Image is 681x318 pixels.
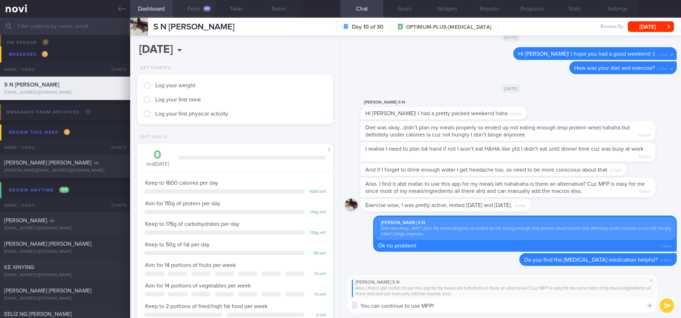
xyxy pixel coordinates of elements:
span: S N [PERSON_NAME] [4,82,59,88]
span: 0 [85,109,91,115]
div: 14 left [308,292,326,297]
span: Also, I find it abit mafan to use this app for my meals leh hahahaha is there an alternative? Cuz... [365,181,645,194]
span: [PERSON_NAME] [PERSON_NAME] [4,241,92,247]
span: 8:28am [639,152,650,159]
span: [DATE] [501,33,521,42]
div: Get Started [137,66,171,71]
span: And if I forget to drink enough water I get headache too, so need to be more conscious about that [365,167,607,173]
span: Diet was okay…didn’t plan my meals properly so ended up not eating enough (esp protein wise) haha... [365,125,630,138]
div: 2 left [308,313,326,318]
div: 49 [203,6,211,12]
span: Review By [600,24,624,30]
span: 8:30am [639,188,650,194]
span: 8:29am [610,166,622,173]
button: [DATE] [628,21,674,32]
span: Aim for 14 portions of fruits per week [145,262,236,268]
div: 50 left [308,251,326,256]
span: 1:27pm [658,50,668,57]
div: 176 g left [308,230,326,236]
span: 8:33am [515,202,526,208]
div: Messages [7,50,50,59]
span: KE XINYING [4,264,34,270]
div: Diet (Daily) [137,135,167,140]
span: Hi [PERSON_NAME]! I had a pretty packed weekend haha [365,111,508,116]
div: 14 left [308,272,326,277]
div: Chats [102,198,130,212]
div: Chats [102,140,130,155]
span: 1 [64,129,70,135]
div: Also, I find it abit mafan to use this app for my meals leh hahahaha is there an alternative? Cuz... [352,286,653,297]
div: kcal [DATE] [144,149,171,168]
span: S N [PERSON_NAME] [153,23,234,31]
span: 8:28am [639,131,650,138]
span: Do you find the [MEDICAL_DATA] medication helpful? [524,257,658,263]
span: [PERSON_NAME] [PERSON_NAME] [4,288,92,294]
span: 9:38am [660,242,672,249]
div: Messages from Archived [5,107,93,117]
div: 0 [144,149,171,161]
div: [EMAIL_ADDRESS][DOMAIN_NAME] [4,273,126,278]
span: Keep to 1600 calories per day [145,180,218,186]
span: I realise I need to plan b4 hand if not I won’t eat HAHA like ytd I didn’t eat until dinner time ... [365,146,643,152]
div: [PERSON_NAME] S N [377,220,672,226]
strong: Day 10 of 30 [352,23,383,30]
span: 1 [42,51,48,57]
span: 8:27am [510,110,522,117]
span: How was your diet and exercise? [574,65,655,71]
div: [EMAIL_ADDRESS][DOMAIN_NAME] [4,90,126,95]
div: [EMAIL_ADDRESS][DOMAIN_NAME] [4,249,126,255]
span: [PERSON_NAME] [4,218,47,223]
div: Diet was okay…didn’t plan my meals properly so ended up not eating enough (esp protein wise) haha... [377,226,672,238]
span: Exercise wise, I was pretty active, rested [DATE] and [DATE]. [365,202,512,208]
div: [EMAIL_ADDRESS][DOMAIN_NAME] [4,296,126,301]
div: Chats [102,62,130,77]
span: Keep to 50g of fat per day [145,242,210,247]
span: [DATE] [501,84,521,93]
div: [PERSON_NAME] S N [352,280,653,285]
span: Aim for 110g of protein per day [145,201,220,206]
span: EELIZ NG [PERSON_NAME] [4,311,72,317]
div: 110 g left [308,210,326,215]
div: Review anytime [7,185,71,195]
span: Aim for 14 portions of vegetables per week [145,283,251,289]
span: OPTIMUM-PLUS-[MEDICAL_DATA] [406,24,491,31]
span: Ok no problem! [378,243,416,249]
div: [EMAIL_ADDRESS][DOMAIN_NAME] [4,226,126,231]
div: [PERSON_NAME] S N [360,98,548,107]
span: Hi [PERSON_NAME]! I hope you had a good weekend :) [518,51,655,57]
div: 1600 left [308,189,326,195]
span: [PERSON_NAME] [PERSON_NAME] [4,160,92,166]
span: 9:38am [660,256,672,263]
div: Review this week [7,128,72,137]
div: [PERSON_NAME][EMAIL_ADDRESS][DOMAIN_NAME] [4,168,126,173]
span: Keep to 176g of carbohydrates per day [145,221,239,227]
span: 1:27pm [658,65,668,71]
span: 129 [59,187,69,193]
span: Keep to 2 portions of fried/high fat food per week [145,303,267,309]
